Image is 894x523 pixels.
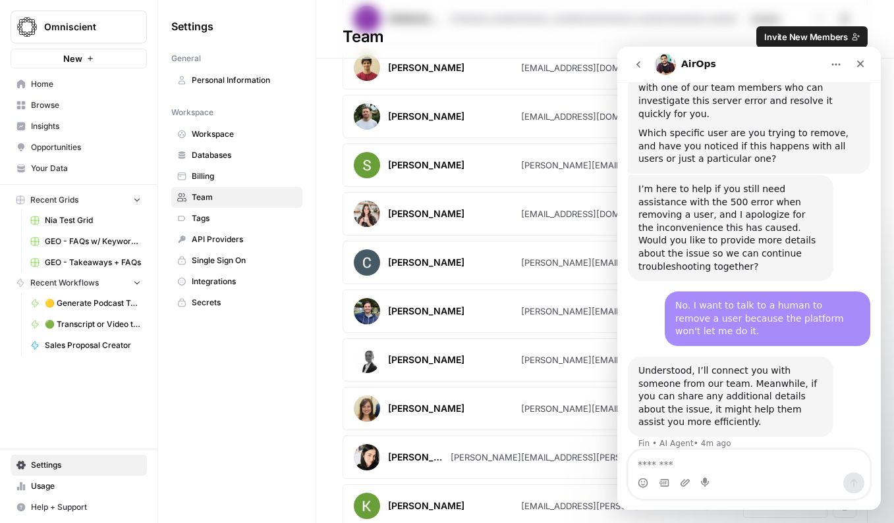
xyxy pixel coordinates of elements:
[388,402,464,415] div: [PERSON_NAME]
[31,480,141,492] span: Usage
[31,141,141,153] span: Opportunities
[30,277,99,289] span: Recent Workflows
[171,70,302,91] a: Personal Information
[24,314,147,335] a: 🟢 Transcript or Video to LinkedIn Posts
[11,245,253,310] div: David says…
[11,476,147,497] a: Usage
[45,339,141,351] span: Sales Proposal Creator
[192,255,296,266] span: Single Sign On
[11,74,147,95] a: Home
[192,297,296,309] span: Secrets
[192,149,296,161] span: Databases
[521,305,738,318] div: [PERSON_NAME][EMAIL_ADDRESS][DOMAIN_NAME]
[354,152,380,178] img: avatar
[24,210,147,231] a: Nia Test Grid
[192,74,296,86] span: Personal Information
[63,431,73,441] button: Upload attachment
[45,236,141,247] span: GEO - FAQs w/ Keywords Grid
[42,431,52,441] button: Gif picker
[11,128,216,234] div: I’m here to help if you still need assistance with the 500 error when removing a user, and I apol...
[11,128,253,245] div: Fin says…
[388,305,464,318] div: [PERSON_NAME]
[24,335,147,356] a: Sales Proposal Creator
[24,293,147,314] a: 🟡 Generate Podcast Topics from Raw Content
[11,190,147,210] button: Recent Grids
[21,136,206,226] div: I’m here to help if you still need assistance with the 500 error when removing a user, and I apol...
[388,159,464,172] div: [PERSON_NAME]
[226,426,247,447] button: Send a message…
[171,208,302,229] a: Tags
[388,499,464,512] div: [PERSON_NAME]
[45,257,141,268] span: GEO - Takeaways + FAQs
[192,234,296,245] span: API Providers
[354,249,380,276] img: avatar
[24,252,147,273] a: GEO - Takeaways + FAQs
[15,15,39,39] img: Omniscient Logo
[354,298,380,324] img: avatar
[192,170,296,182] span: Billing
[617,47,881,510] iframe: Intercom live chat
[11,273,147,293] button: Recent Workflows
[756,26,868,47] button: Invite New Members
[388,61,464,74] div: [PERSON_NAME]
[354,103,380,130] img: avatar
[521,207,667,220] div: [EMAIL_ADDRESS][DOMAIN_NAME]
[764,30,848,43] span: Invite New Members
[31,120,141,132] span: Insights
[11,95,147,116] a: Browse
[45,318,141,330] span: 🟢 Transcript or Video to LinkedIn Posts
[171,107,213,118] span: Workspace
[521,61,667,74] div: [EMAIL_ADDRESS][DOMAIN_NAME]
[11,158,147,179] a: Your Data
[31,501,141,513] span: Help + Support
[354,201,380,227] img: avatar
[171,166,302,187] a: Billing
[31,459,141,471] span: Settings
[354,55,380,81] img: avatar
[354,444,380,470] img: avatar
[316,26,894,47] div: Team
[30,194,78,206] span: Recent Grids
[171,53,201,64] span: General
[171,250,302,271] a: Single Sign On
[24,231,147,252] a: GEO - FAQs w/ Keywords Grid
[11,310,216,390] div: Understood, I’ll connect you with someone from our team. Meanwhile, if you can share any addition...
[388,353,464,366] div: [PERSON_NAME]
[521,499,738,512] div: [EMAIL_ADDRESS][PERSON_NAME][DOMAIN_NAME]
[192,128,296,140] span: Workspace
[21,393,114,401] div: Fin • AI Agent • 4m ago
[11,310,253,419] div: Fin says…
[388,207,464,220] div: [PERSON_NAME]
[11,116,147,137] a: Insights
[31,78,141,90] span: Home
[388,110,464,123] div: [PERSON_NAME]
[521,256,738,269] div: [PERSON_NAME][EMAIL_ADDRESS][DOMAIN_NAME]
[171,18,213,34] span: Settings
[63,52,82,65] span: New
[521,402,738,415] div: [PERSON_NAME][EMAIL_ADDRESS][DOMAIN_NAME]
[45,297,141,309] span: 🟡 Generate Podcast Topics from Raw Content
[171,124,302,145] a: Workspace
[521,159,738,172] div: [PERSON_NAME][EMAIL_ADDRESS][DOMAIN_NAME]
[20,431,31,441] button: Emoji picker
[11,137,147,158] a: Opportunities
[171,187,302,208] a: Team
[521,353,738,366] div: [PERSON_NAME][EMAIL_ADDRESS][DOMAIN_NAME]
[44,20,124,34] span: Omniscient
[11,49,147,68] button: New
[47,245,253,299] div: No. I want to talk to a human to remove a user because the platform won't let me do it.
[388,451,445,464] div: [PERSON_NAME]
[354,347,380,373] img: avatar
[84,431,94,441] button: Start recording
[192,191,296,203] span: Team
[451,451,738,464] div: [PERSON_NAME][EMAIL_ADDRESS][PERSON_NAME][DOMAIN_NAME]
[354,493,380,519] img: avatar
[31,99,141,111] span: Browse
[11,403,252,426] textarea: Message…
[45,214,141,226] span: Nia Test Grid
